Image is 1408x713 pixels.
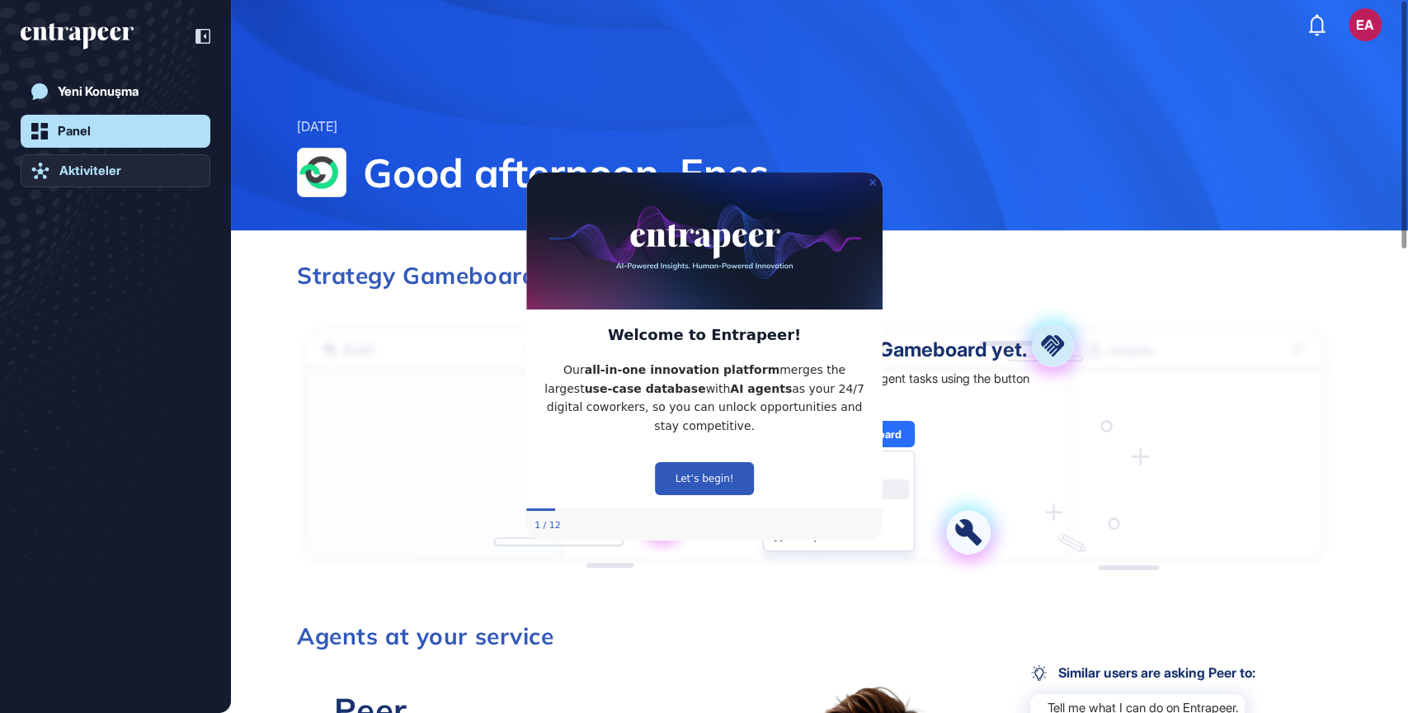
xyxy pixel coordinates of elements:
div: Aktiviteler [59,163,121,178]
div: Close Preview [343,7,350,13]
span: Good afternoon, Enes. [363,148,1342,197]
a: Aktiviteler [21,154,210,187]
strong: use-case database [59,210,180,223]
span: Welcome to Entrapeer! [82,153,275,171]
img: partner.aac698ea.svg [1011,305,1094,387]
strong: AI agents [204,210,266,223]
div: Similar users are asking Peer to: [1030,664,1255,681]
h3: Agents at your service [297,625,1332,648]
div: [DATE] [297,116,337,138]
div: Step 1 of 12 [8,347,35,360]
div: entrapeer-logo [21,23,134,50]
p: Our merges the largest with as your 24/7 digital coworkers, so you can unlock opportunities and s... [13,188,343,263]
div: Panel [58,124,91,139]
a: Yeni Konuşma [21,75,210,108]
div: Yeni Konuşma [58,84,139,99]
button: EA [1349,8,1382,41]
button: Let’s begin! [129,290,228,323]
div: Strategy Gameboard [297,264,556,287]
img: RumiTech-logo [298,149,346,196]
a: Panel [21,115,210,148]
strong: all-in-one innovation platform [59,191,253,204]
